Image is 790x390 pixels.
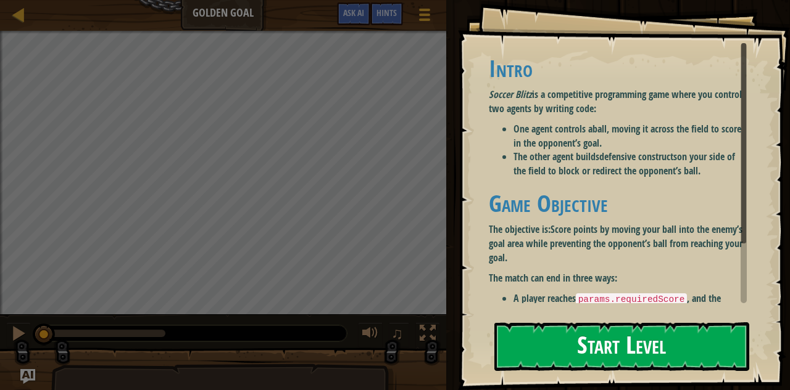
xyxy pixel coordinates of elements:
span: Ask AI [343,7,364,18]
strong: defensive constructs [599,150,677,163]
button: Start Level [494,322,749,371]
span: Hints [376,7,397,18]
strong: ball [592,122,607,136]
li: One agent controls a , moving it across the field to score in the opponent’s goal. [513,122,747,150]
button: ♫ [389,322,410,347]
button: Show game menu [409,2,440,31]
span: ♫ [391,324,404,343]
code: params.requiredScore [576,293,688,306]
p: is a competitive programming game where you control two agents by writing code: [489,87,747,116]
p: The match can end in three ways: [489,271,747,285]
li: A player reaches , and the opponent has a lower score. [513,291,747,320]
button: Adjust volume [358,322,383,347]
p: The objective is: [489,222,747,265]
button: Toggle fullscreen [415,322,440,347]
button: Ctrl + P: Pause [6,322,31,347]
button: Ask AI [20,369,35,384]
em: Soccer Blitz [489,87,532,101]
strong: Score points by moving your ball into the enemy’s goal area while preventing the opponent’s ball ... [489,222,742,264]
li: The other agent builds on your side of the field to block or redirect the opponent’s ball. [513,150,747,178]
h1: Intro [489,55,747,81]
button: Ask AI [337,2,370,25]
h1: Game Objective [489,190,747,216]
